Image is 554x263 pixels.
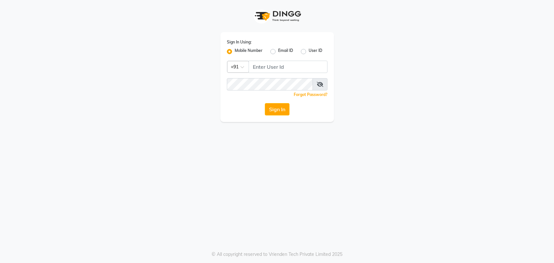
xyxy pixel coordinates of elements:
[294,92,327,97] a: Forgot Password?
[265,103,289,115] button: Sign In
[251,6,303,26] img: logo1.svg
[278,48,293,55] label: Email ID
[227,39,252,45] label: Sign In Using:
[227,78,313,90] input: Username
[235,48,263,55] label: Mobile Number
[249,61,327,73] input: Username
[309,48,322,55] label: User ID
